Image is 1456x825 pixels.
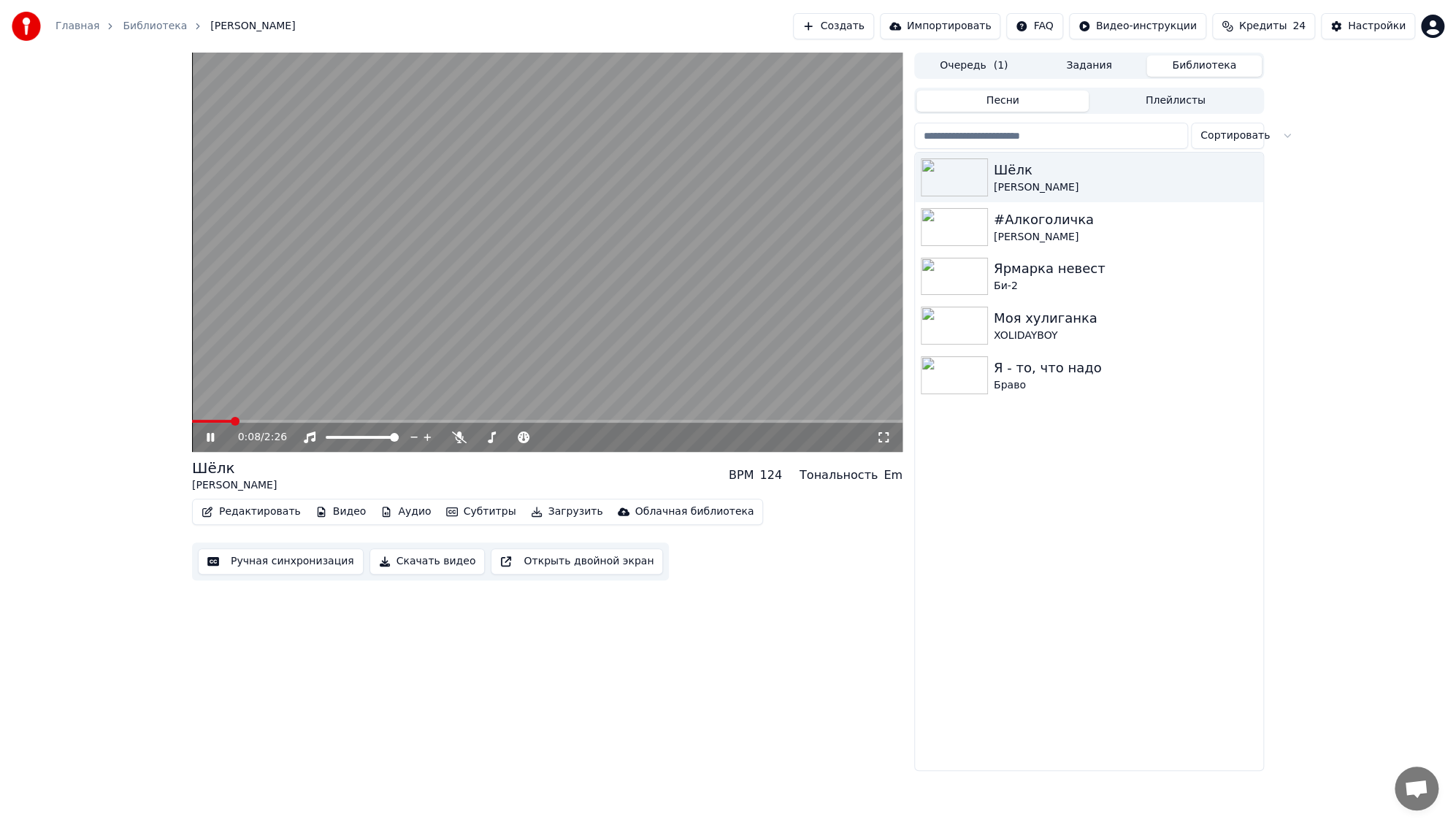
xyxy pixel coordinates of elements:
[55,19,99,34] a: Главная
[800,467,878,484] div: Тональность
[369,548,486,575] button: Скачать видео
[994,160,1257,180] div: Шёлк
[192,458,277,478] div: Шёлк
[994,378,1257,393] div: Браво
[994,258,1257,279] div: Ярмарка невест
[238,430,273,445] div: /
[884,467,903,484] div: Em
[264,430,287,445] span: 2:26
[993,58,1008,73] span: ( 1 )
[916,91,1089,112] button: Песни
[994,329,1257,343] div: XOLIDAYBOY
[916,55,1032,77] button: Очередь
[238,430,261,445] span: 0:08
[1089,91,1262,112] button: Плейлисты
[491,548,663,575] button: Открыть двойной экран
[994,279,1257,293] div: Би-2
[210,19,295,34] span: [PERSON_NAME]
[635,504,754,519] div: Облачная библиотека
[1200,128,1270,143] span: Сортировать
[994,210,1257,230] div: #Алкоголичка
[12,12,41,41] img: youka
[1032,55,1147,77] button: Задания
[1006,13,1062,39] button: FAQ
[1292,19,1306,34] span: 24
[994,358,1257,378] div: Я - то, что надо
[994,308,1257,329] div: Моя хулиганка
[1069,13,1206,39] button: Видео-инструкции
[375,502,437,522] button: Аудио
[440,502,522,522] button: Субтитры
[192,478,277,493] div: [PERSON_NAME]
[198,548,364,575] button: Ручная синхронизация
[729,467,754,484] div: BPM
[759,467,782,484] div: 124
[1321,13,1415,39] button: Настройки
[1212,13,1315,39] button: Кредиты24
[55,19,296,34] nav: breadcrumb
[196,502,307,522] button: Редактировать
[994,230,1257,245] div: [PERSON_NAME]
[310,502,372,522] button: Видео
[793,13,873,39] button: Создать
[994,180,1257,195] div: [PERSON_NAME]
[1146,55,1262,77] button: Библиотека
[123,19,187,34] a: Библиотека
[1239,19,1287,34] span: Кредиты
[525,502,609,522] button: Загрузить
[1395,767,1438,810] div: Открытый чат
[880,13,1001,39] button: Импортировать
[1348,19,1406,34] div: Настройки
